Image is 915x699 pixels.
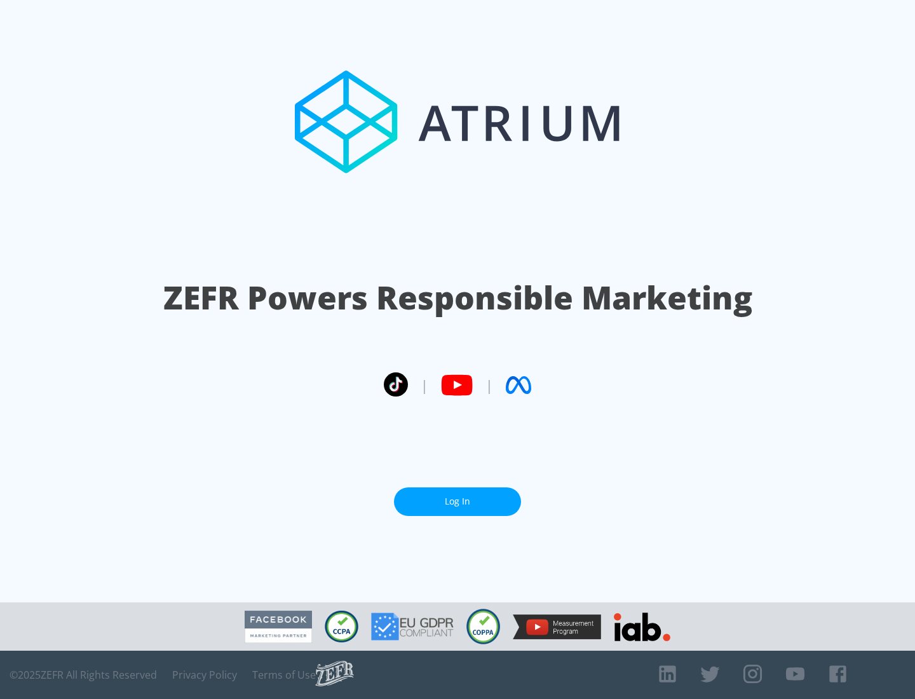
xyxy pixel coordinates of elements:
img: Facebook Marketing Partner [245,611,312,643]
span: | [485,376,493,395]
a: Log In [394,487,521,516]
a: Terms of Use [252,668,316,681]
img: COPPA Compliant [466,609,500,644]
a: Privacy Policy [172,668,237,681]
span: | [421,376,428,395]
img: CCPA Compliant [325,611,358,642]
span: © 2025 ZEFR All Rights Reserved [10,668,157,681]
img: YouTube Measurement Program [513,614,601,639]
img: IAB [614,613,670,641]
img: GDPR Compliant [371,613,454,641]
h1: ZEFR Powers Responsible Marketing [163,276,752,320]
